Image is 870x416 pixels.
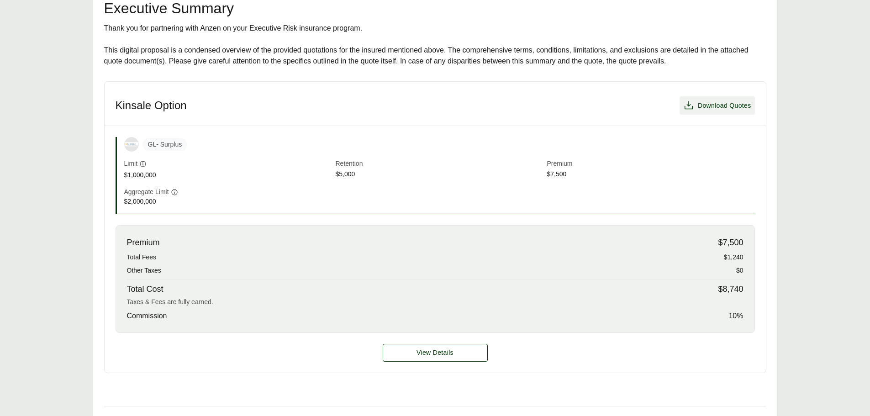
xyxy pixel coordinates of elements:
span: $5,000 [336,169,543,180]
span: $7,500 [547,169,755,180]
img: Kinsale [125,142,138,146]
span: GL - Surplus [142,138,188,151]
div: Thank you for partnering with Anzen on your Executive Risk insurance program. This digital propos... [104,23,766,67]
span: Other Taxes [127,266,161,275]
span: Total Cost [127,283,163,295]
span: Limit [124,159,138,169]
span: 10 % [728,311,743,321]
span: $8,740 [718,283,743,295]
span: $0 [736,266,743,275]
span: Premium [127,237,160,249]
span: $7,500 [718,237,743,249]
button: View Details [383,344,488,362]
h2: Executive Summary [104,1,766,16]
span: View Details [417,348,453,358]
button: Download Quotes [680,96,755,115]
h3: Kinsale Option [116,99,187,112]
span: Retention [336,159,543,169]
div: Taxes & Fees are fully earned. [127,297,743,307]
span: Aggregate Limit [124,187,169,197]
span: $1,000,000 [124,170,332,180]
span: Total Fees [127,253,157,262]
span: Download Quotes [698,101,751,111]
span: $1,240 [724,253,743,262]
span: Premium [547,159,755,169]
a: Kinsale Option details [383,344,488,362]
span: Commission [127,311,167,321]
span: $2,000,000 [124,197,332,206]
